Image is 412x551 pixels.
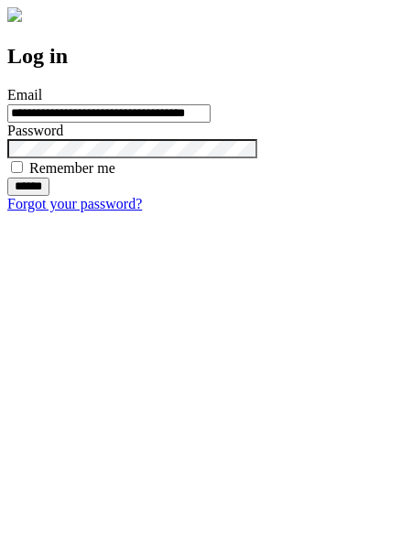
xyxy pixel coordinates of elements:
img: logo-4e3dc11c47720685a147b03b5a06dd966a58ff35d612b21f08c02c0306f2b779.png [7,7,22,22]
label: Email [7,87,42,103]
h2: Log in [7,44,405,69]
a: Forgot your password? [7,196,142,211]
label: Remember me [29,160,115,176]
label: Password [7,123,63,138]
